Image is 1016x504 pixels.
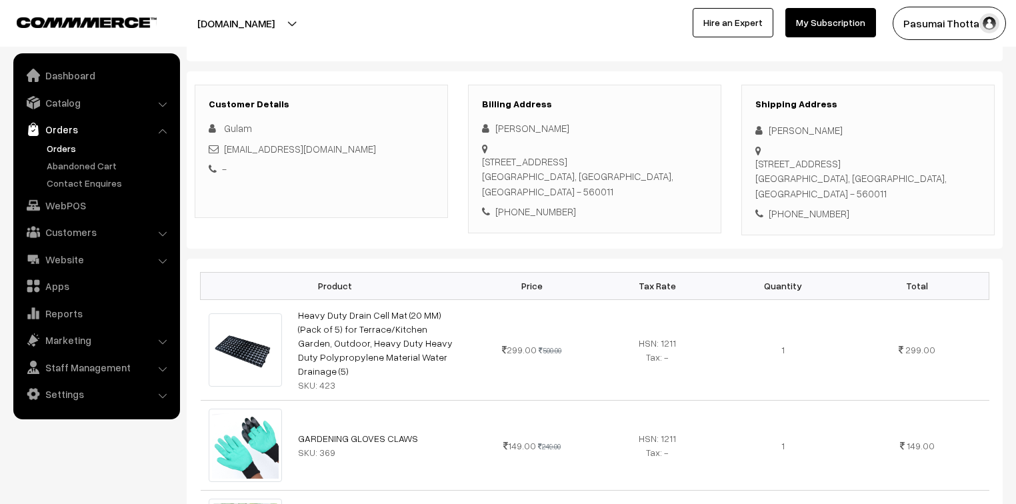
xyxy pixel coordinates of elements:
[209,409,282,482] img: photo_2024-09-22_16-52-36.jpg
[17,382,175,406] a: Settings
[43,176,175,190] a: Contact Enquires
[298,378,461,392] div: SKU: 423
[639,433,676,458] span: HSN: 1211 Tax: -
[298,433,418,444] a: GARDENING GLOVES CLAWS
[43,159,175,173] a: Abandoned Cart
[482,204,707,219] div: [PHONE_NUMBER]
[17,117,175,141] a: Orders
[17,63,175,87] a: Dashboard
[17,328,175,352] a: Marketing
[224,143,376,155] a: [EMAIL_ADDRESS][DOMAIN_NAME]
[845,272,989,299] th: Total
[209,161,434,177] div: -
[785,8,876,37] a: My Subscription
[503,440,536,451] span: 149.00
[209,99,434,110] h3: Customer Details
[298,309,453,377] a: Heavy Duty Drain Cell Mat (20 MM) (Pack of 5) for Terrace/Kitchen Garden, Outdoor, Heavy Duty Hea...
[201,272,469,299] th: Product
[539,346,561,355] strike: 500.00
[538,442,561,451] strike: 249.00
[43,141,175,155] a: Orders
[17,17,157,27] img: COMMMERCE
[17,274,175,298] a: Apps
[693,8,773,37] a: Hire an Expert
[755,99,981,110] h3: Shipping Address
[482,99,707,110] h3: Billing Address
[482,154,707,199] div: [STREET_ADDRESS] [GEOGRAPHIC_DATA], [GEOGRAPHIC_DATA], [GEOGRAPHIC_DATA] - 560011
[595,272,720,299] th: Tax Rate
[781,344,785,355] span: 1
[781,440,785,451] span: 1
[469,272,595,299] th: Price
[17,193,175,217] a: WebPOS
[209,313,282,387] img: photo_2024-10-18_11-09-17.jpg
[502,344,537,355] span: 299.00
[17,355,175,379] a: Staff Management
[17,301,175,325] a: Reports
[720,272,845,299] th: Quantity
[17,247,175,271] a: Website
[979,13,999,33] img: user
[224,122,252,134] span: Gulam
[755,156,981,201] div: [STREET_ADDRESS] [GEOGRAPHIC_DATA], [GEOGRAPHIC_DATA], [GEOGRAPHIC_DATA] - 560011
[151,7,321,40] button: [DOMAIN_NAME]
[893,7,1006,40] button: Pasumai Thotta…
[755,206,981,221] div: [PHONE_NUMBER]
[639,337,676,363] span: HSN: 1211 Tax: -
[755,123,981,138] div: [PERSON_NAME]
[17,91,175,115] a: Catalog
[17,13,133,29] a: COMMMERCE
[17,220,175,244] a: Customers
[298,445,461,459] div: SKU: 369
[907,440,935,451] span: 149.00
[482,121,707,136] div: [PERSON_NAME]
[905,344,935,355] span: 299.00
